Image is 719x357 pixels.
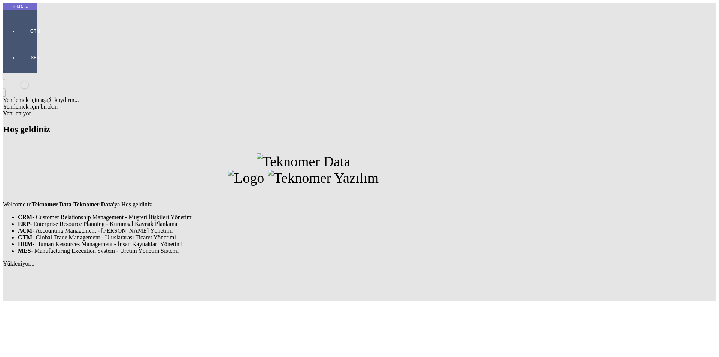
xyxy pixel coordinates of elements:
[18,214,32,220] strong: CRM
[24,28,46,34] span: GTM
[18,234,32,240] strong: GTM
[257,153,351,170] img: Teknomer Data
[228,170,264,186] img: Logo
[31,201,71,208] strong: Teknomer Data
[18,227,604,234] li: - Accounting Management - [PERSON_NAME] Yönetimi
[18,241,33,247] strong: HRM
[3,103,604,110] div: Yenilemek için bırakın
[3,110,604,117] div: Yenileniyor...
[3,201,604,208] p: Welcome to - 'ya Hoş geldiniz
[18,221,30,227] strong: ERP
[18,227,32,234] strong: ACM
[3,260,604,267] div: Yükleniyor...
[18,234,604,241] li: - Global Trade Management - Uluslararası Ticaret Yönetimi
[18,248,31,254] strong: MES
[18,241,604,248] li: - Human Resources Management - İnsan Kaynakları Yönetimi
[3,4,37,10] div: TekData
[73,201,113,208] strong: Teknomer Data
[18,214,604,221] li: - Customer Relationship Management - Müşteri İlişkileri Yönetimi
[18,221,604,227] li: - Enterprise Resource Planning - Kurumsal Kaynak Planlama
[18,248,604,254] li: - Manufacturing Execution System - Üretim Yönetim Sistemi
[24,55,46,61] span: SET
[268,170,379,186] img: Teknomer Yazılım
[3,124,604,134] h2: Hoş geldiniz
[3,97,604,103] div: Yenilemek için aşağı kaydırın...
